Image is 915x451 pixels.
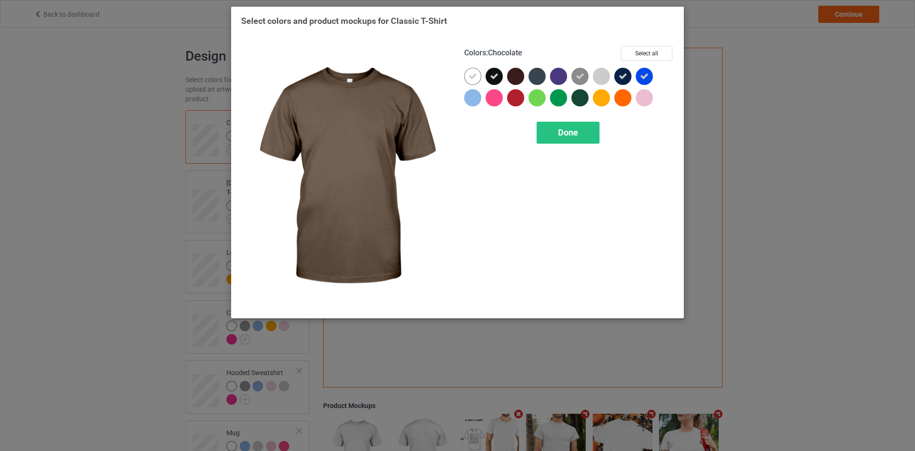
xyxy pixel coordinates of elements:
button: Select all [621,46,672,61]
span: Chocolate [488,48,522,57]
h4: : [464,48,522,58]
span: Colors [464,48,486,57]
img: regular.jpg [241,46,451,308]
span: Select colors and product mockups for Classic T-Shirt [241,16,447,26]
span: Done [558,127,578,137]
img: heather_texture.png [571,68,589,85]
